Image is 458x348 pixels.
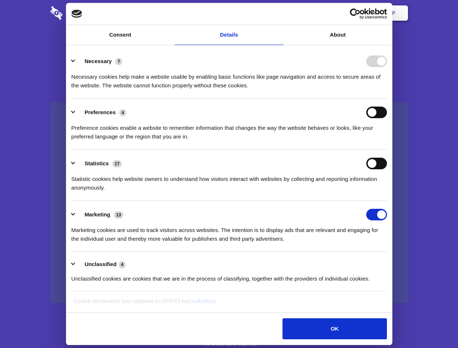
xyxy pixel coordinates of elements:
a: Contact [294,2,327,24]
div: Necessary cookies help make a website usable by enabling basic functions like page navigation and... [71,67,387,90]
h4: Auto-redaction of sensitive data, encrypted data sharing and self-destructing private chats. Shar... [50,66,408,90]
button: Statistics (17) [71,158,127,169]
img: logo [71,10,82,18]
button: Marketing (13) [71,209,128,220]
a: Pricing [213,2,244,24]
div: Unclassified cookies are cookies that we are in the process of classifying, together with the pro... [71,269,387,283]
div: Preference cookies enable a website to remember information that changes the way the website beha... [71,118,387,141]
span: 4 [119,109,126,116]
a: About [284,25,392,45]
a: Consent [66,25,175,45]
span: 17 [112,160,122,167]
a: Usercentrics Cookiebot - opens in a new window [323,8,387,19]
label: Preferences [84,109,116,115]
button: OK [282,318,387,339]
button: Necessary (7) [71,55,127,67]
div: Marketing cookies are used to track visitors across websites. The intention is to display ads tha... [71,220,387,243]
a: Cookiebot [188,298,215,304]
a: Login [329,2,360,24]
a: Wistia video thumbnail [50,102,408,303]
label: Necessary [84,58,112,64]
img: logo-wordmark-white-trans-d4663122ce5f474addd5e946df7df03e33cb6a1c49d2221995e7729f52c070b2.svg [50,6,112,20]
label: Marketing [84,211,110,217]
div: Cookie declaration last updated on [DATE] by [68,297,390,311]
label: Statistics [84,160,109,166]
span: 4 [119,261,126,268]
button: Unclassified (4) [71,260,130,269]
span: 7 [115,58,122,65]
div: Statistic cookies help website owners to understand how visitors interact with websites by collec... [71,169,387,192]
span: 13 [114,211,123,219]
button: Preferences (4) [71,107,131,118]
h1: Eliminate Slack Data Loss. [50,33,408,59]
a: Details [175,25,284,45]
iframe: Drift Widget Chat Controller [422,312,449,339]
